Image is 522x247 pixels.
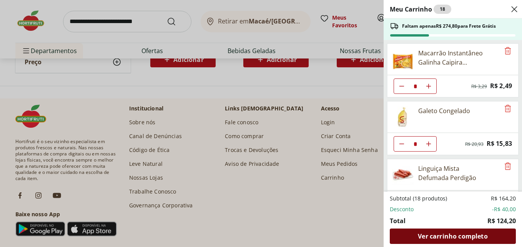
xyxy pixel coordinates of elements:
button: Aumentar Quantidade [421,78,436,94]
span: R$ 20,93 [465,141,484,147]
h2: Meu Carrinho [390,5,451,14]
span: R$ 164,20 [491,195,516,202]
span: R$ 15,83 [487,139,512,149]
span: Total [390,216,406,225]
button: Remove [503,104,512,113]
input: Quantidade Atual [409,79,421,93]
button: Remove [503,47,512,56]
span: R$ 2,49 [490,81,512,91]
div: 18 [434,5,451,14]
span: R$ 124,20 [487,216,516,225]
button: Remove [503,162,512,171]
div: Linguiça Mista Defumada Perdigão [418,164,500,182]
div: Macarrão Instantâneo Galinha Caipira [PERSON_NAME] Lámen Pacote 85G [418,48,500,67]
button: Aumentar Quantidade [421,136,436,152]
img: Principal [392,48,414,70]
div: Galeto Congelado [418,106,470,115]
span: Subtotal (18 produtos) [390,195,447,202]
button: Diminuir Quantidade [394,136,409,152]
input: Quantidade Atual [409,137,421,151]
span: R$ 3,29 [471,83,487,90]
span: Ver carrinho completo [418,233,487,239]
img: Principal [392,106,414,128]
a: Ver carrinho completo [390,229,516,244]
span: Faltam apenas R$ 274,80 para Frete Grátis [402,23,496,29]
span: -R$ 40,00 [492,205,516,213]
span: Desconto [390,205,414,213]
button: Diminuir Quantidade [394,78,409,94]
